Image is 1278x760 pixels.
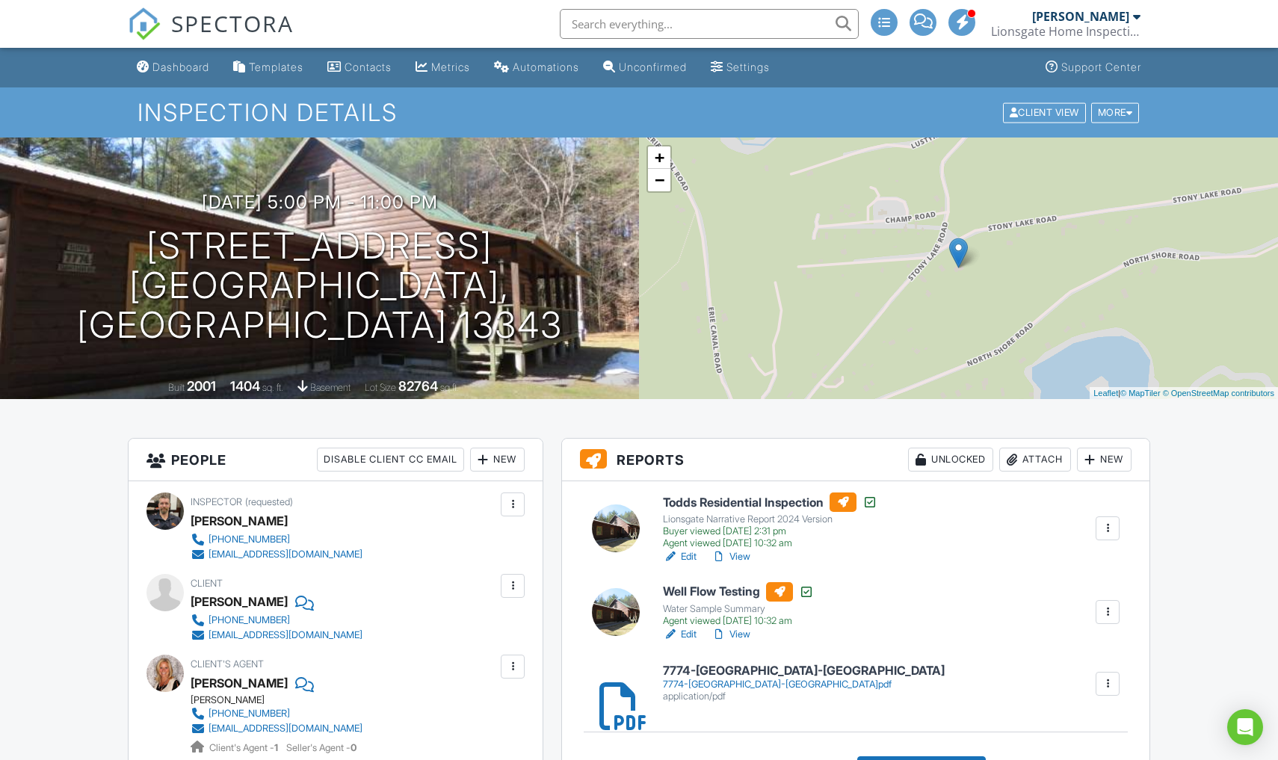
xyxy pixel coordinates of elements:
a: Unconfirmed [597,54,693,81]
img: The Best Home Inspection Software - Spectora [128,7,161,40]
div: 82764 [398,378,438,394]
div: Unconfirmed [619,61,687,73]
div: 7774-[GEOGRAPHIC_DATA]-[GEOGRAPHIC_DATA]pdf [663,679,945,691]
a: Client View [1001,106,1090,117]
h3: People [129,439,543,481]
h1: Inspection Details [138,99,1140,126]
h1: [STREET_ADDRESS] [GEOGRAPHIC_DATA], [GEOGRAPHIC_DATA] 13343 [24,226,615,345]
div: Dashboard [152,61,209,73]
a: Well Flow Testing Water Sample Summary Agent viewed [DATE] 10:32 am [663,582,814,627]
span: Lot Size [365,382,396,393]
strong: 1 [274,742,278,753]
h3: Reports [562,439,1149,481]
a: Templates [227,54,309,81]
div: [PHONE_NUMBER] [209,534,290,546]
a: [PHONE_NUMBER] [191,613,362,628]
a: [PERSON_NAME] [191,672,288,694]
div: Lionsgate Home Inspections LLC [991,24,1140,39]
a: [EMAIL_ADDRESS][DOMAIN_NAME] [191,628,362,643]
span: basement [310,382,351,393]
div: [EMAIL_ADDRESS][DOMAIN_NAME] [209,629,362,641]
div: Metrics [431,61,470,73]
a: Contacts [321,54,398,81]
a: © MapTiler [1120,389,1161,398]
div: Water Sample Summary [663,603,814,615]
h6: Well Flow Testing [663,582,814,602]
div: [PERSON_NAME] [191,510,288,532]
a: [PHONE_NUMBER] [191,706,362,721]
a: 7774-[GEOGRAPHIC_DATA]-[GEOGRAPHIC_DATA] 7774-[GEOGRAPHIC_DATA]-[GEOGRAPHIC_DATA]pdf application/pdf [663,664,945,702]
span: Client's Agent - [209,742,280,753]
span: Client [191,578,223,589]
div: 1404 [230,378,260,394]
div: Buyer viewed [DATE] 2:31 pm [663,525,877,537]
div: [PHONE_NUMBER] [209,708,290,720]
a: Edit [663,627,697,642]
div: New [1077,448,1132,472]
span: Built [168,382,185,393]
div: Templates [249,61,303,73]
div: New [470,448,525,472]
div: [EMAIL_ADDRESS][DOMAIN_NAME] [209,549,362,560]
div: Support Center [1061,61,1141,73]
div: Agent viewed [DATE] 10:32 am [663,615,814,627]
h6: 7774-[GEOGRAPHIC_DATA]-[GEOGRAPHIC_DATA] [663,664,945,678]
div: | [1090,387,1278,400]
span: Seller's Agent - [286,742,356,753]
a: Metrics [410,54,476,81]
div: Client View [1003,102,1086,123]
a: [EMAIL_ADDRESS][DOMAIN_NAME] [191,547,362,562]
span: (requested) [245,496,293,507]
a: Zoom out [648,169,670,191]
a: View [711,627,750,642]
div: [PERSON_NAME] [191,694,374,706]
div: [PERSON_NAME] [1032,9,1129,24]
div: More [1091,102,1140,123]
div: Lionsgate Narrative Report 2024 Version [663,513,877,525]
h6: Todds Residential Inspection [663,492,877,512]
a: Leaflet [1093,389,1118,398]
div: Automations [513,61,579,73]
div: application/pdf [663,691,945,702]
a: SPECTORA [128,20,294,52]
div: [EMAIL_ADDRESS][DOMAIN_NAME] [209,723,362,735]
div: Open Intercom Messenger [1227,709,1263,745]
div: 2001 [187,378,216,394]
span: SPECTORA [171,7,294,39]
strong: 0 [351,742,356,753]
span: Inspector [191,496,242,507]
span: sq.ft. [440,382,459,393]
span: Client's Agent [191,658,264,670]
a: [EMAIL_ADDRESS][DOMAIN_NAME] [191,721,362,736]
a: Zoom in [648,146,670,169]
a: Settings [705,54,776,81]
div: Attach [999,448,1071,472]
a: View [711,549,750,564]
a: Automations (Basic) [488,54,585,81]
a: Edit [663,549,697,564]
div: Agent viewed [DATE] 10:32 am [663,537,877,549]
a: Todds Residential Inspection Lionsgate Narrative Report 2024 Version Buyer viewed [DATE] 2:31 pm ... [663,492,877,549]
div: Unlocked [908,448,993,472]
a: [PHONE_NUMBER] [191,532,362,547]
a: Dashboard [131,54,215,81]
div: [PERSON_NAME] [191,590,288,613]
input: Search everything... [560,9,859,39]
a: Support Center [1040,54,1147,81]
span: sq. ft. [262,382,283,393]
div: Settings [726,61,770,73]
div: Disable Client CC Email [317,448,464,472]
a: © OpenStreetMap contributors [1163,389,1274,398]
div: [PHONE_NUMBER] [209,614,290,626]
div: Contacts [345,61,392,73]
h3: [DATE] 5:00 pm - 11:00 pm [202,192,438,212]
